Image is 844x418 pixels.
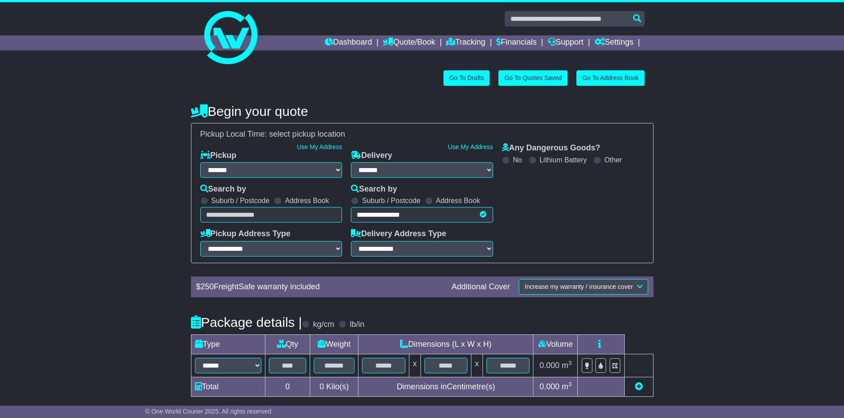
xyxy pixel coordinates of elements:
[200,229,291,239] label: Pickup Address Type
[562,361,572,370] span: m
[568,360,572,366] sup: 3
[310,334,358,354] td: Weight
[447,282,514,292] div: Additional Cover
[191,104,653,119] h4: Begin your quote
[540,361,560,370] span: 0.000
[519,279,648,295] button: Increase my warranty / insurance cover
[211,196,270,205] label: Suburb / Postcode
[200,151,237,161] label: Pickup
[362,196,420,205] label: Suburb / Postcode
[265,334,310,354] td: Qty
[313,320,334,330] label: kg/cm
[319,382,324,391] span: 0
[496,35,537,50] a: Financials
[540,156,587,164] label: Lithium Battery
[513,156,522,164] label: No
[595,35,634,50] a: Settings
[191,315,302,330] h4: Package details |
[351,229,446,239] label: Delivery Address Type
[383,35,435,50] a: Quote/Book
[191,377,265,396] td: Total
[540,382,560,391] span: 0.000
[192,282,447,292] div: $ FreightSafe warranty included
[325,35,372,50] a: Dashboard
[196,130,649,139] div: Pickup Local Time:
[471,354,483,377] td: x
[269,130,345,138] span: select pickup location
[310,377,358,396] td: Kilo(s)
[446,35,485,50] a: Tracking
[265,377,310,396] td: 0
[436,196,480,205] label: Address Book
[443,70,490,86] a: Go To Drafts
[448,143,493,150] a: Use My Address
[358,334,533,354] td: Dimensions (L x W x H)
[604,156,622,164] label: Other
[548,35,583,50] a: Support
[351,151,392,161] label: Delivery
[297,143,342,150] a: Use My Address
[533,334,578,354] td: Volume
[635,382,643,391] a: Add new item
[201,282,214,291] span: 250
[351,184,397,194] label: Search by
[191,334,265,354] td: Type
[576,70,644,86] a: Go To Address Book
[358,377,533,396] td: Dimensions in Centimetre(s)
[502,143,600,153] label: Any Dangerous Goods?
[525,283,633,290] span: Increase my warranty / insurance cover
[285,196,329,205] label: Address Book
[200,184,246,194] label: Search by
[145,408,273,415] span: © One World Courier 2025. All rights reserved.
[409,354,420,377] td: x
[350,320,364,330] label: lb/in
[498,70,568,86] a: Go To Quotes Saved
[562,382,572,391] span: m
[568,381,572,387] sup: 3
